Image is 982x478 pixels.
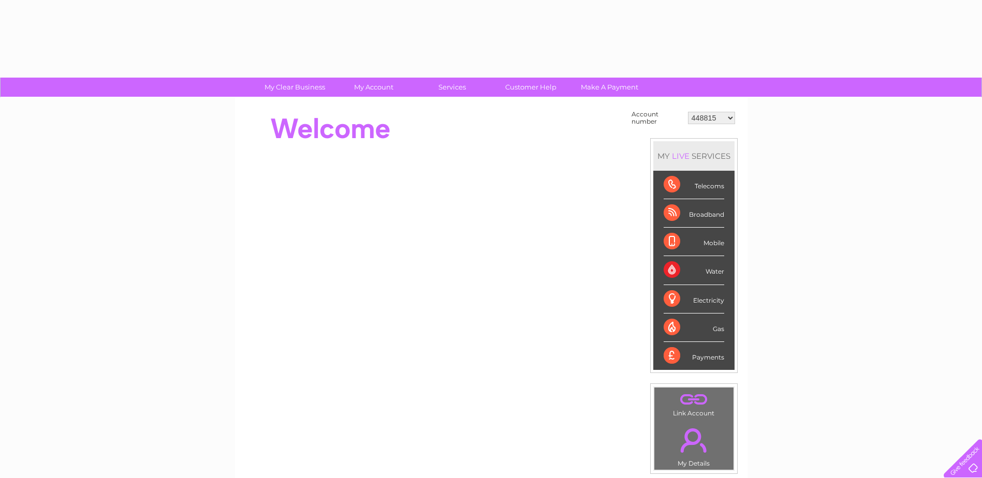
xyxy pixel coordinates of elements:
a: My Clear Business [252,78,338,97]
div: Telecoms [664,171,724,199]
div: Mobile [664,228,724,256]
a: Customer Help [488,78,574,97]
div: Water [664,256,724,285]
a: My Account [331,78,416,97]
a: . [657,390,731,408]
td: Account number [629,108,685,128]
a: . [657,422,731,458]
div: LIVE [670,151,692,161]
a: Services [409,78,495,97]
td: Link Account [654,387,734,420]
div: Electricity [664,285,724,313]
div: MY SERVICES [653,141,735,171]
a: Make A Payment [567,78,652,97]
div: Gas [664,313,724,342]
div: Payments [664,342,724,370]
td: My Details [654,420,734,470]
div: Broadband [664,199,724,228]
